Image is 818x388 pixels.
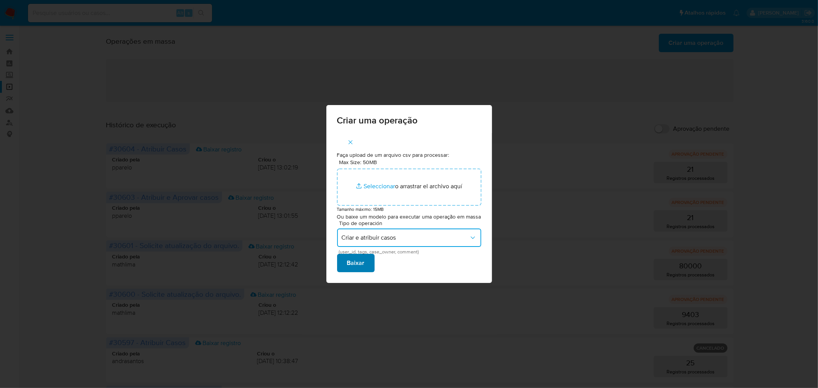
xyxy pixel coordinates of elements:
[337,116,481,125] span: Criar uma operação
[339,220,483,226] span: Tipo de operación
[339,250,483,254] span: (user_id, tags, case_owner, comment)
[347,255,365,271] span: Baixar
[339,159,377,166] label: Max Size: 50MB
[337,151,481,159] p: Faça upload de um arquivo csv para processar:
[337,206,384,212] small: Tamanho máximo: 15MB
[337,229,481,247] button: Criar e atribuir casos
[337,254,375,272] button: Baixar
[342,234,469,242] span: Criar e atribuir casos
[337,213,481,221] p: Ou baixe um modelo para executar uma operação em massa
